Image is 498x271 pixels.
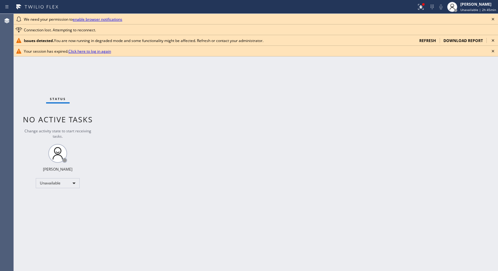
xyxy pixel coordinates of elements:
a: Click here to log in again [68,49,111,54]
span: We need your permission to [24,17,122,22]
span: No active tasks [23,114,93,125]
div: [PERSON_NAME] [460,2,496,7]
span: Connection lost. Attempting to reconnect. [24,27,96,33]
span: download report [443,38,483,43]
a: enable browser notifications [73,17,122,22]
b: Issues detected. [24,38,54,43]
span: refresh [419,38,436,43]
div: [PERSON_NAME] [43,167,72,172]
span: Status [50,97,66,101]
div: You are now running in degraded mode and some functionality might be affected. Refresh or contact... [24,38,414,43]
span: Change activity state to start receiving tasks. [24,128,91,139]
button: Mute [437,3,445,11]
span: Unavailable | 2h 45min [460,8,496,12]
span: Your session has expired. [24,49,111,54]
div: Unavailable [36,178,80,188]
